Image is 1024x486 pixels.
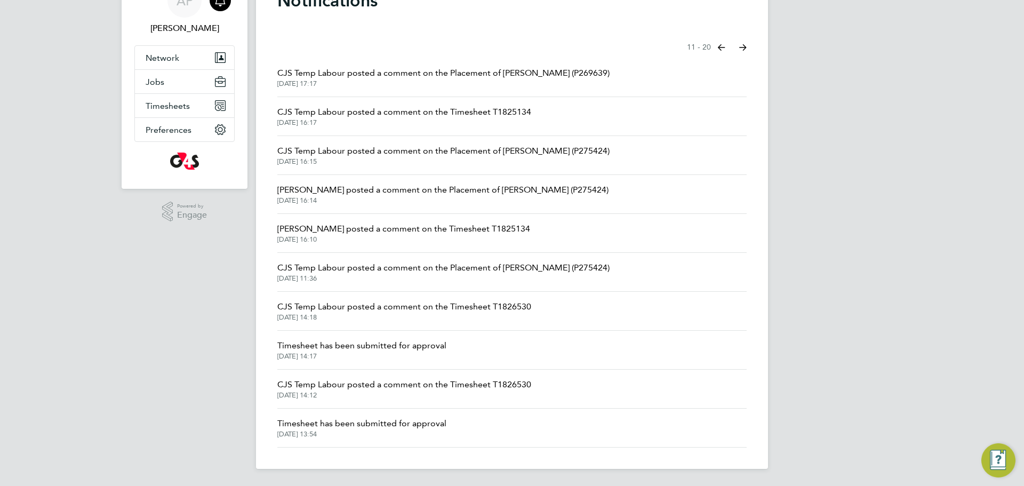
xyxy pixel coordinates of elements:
span: [DATE] 16:15 [277,157,610,166]
a: [PERSON_NAME] posted a comment on the Timesheet T1825134[DATE] 16:10 [277,222,530,244]
span: [DATE] 14:12 [277,391,531,400]
span: [DATE] 13:54 [277,430,446,439]
span: [DATE] 14:18 [277,313,531,322]
button: Engage Resource Center [981,443,1015,477]
span: CJS Temp Labour posted a comment on the Placement of [PERSON_NAME] (P275424) [277,145,610,157]
span: Timesheets [146,101,190,111]
span: CJS Temp Labour posted a comment on the Placement of [PERSON_NAME] (P269639) [277,67,610,79]
span: [DATE] 16:10 [277,235,530,244]
a: Powered byEngage [162,202,207,222]
span: CJS Temp Labour posted a comment on the Timesheet T1825134 [277,106,531,118]
a: Go to home page [134,153,235,170]
button: Timesheets [135,94,234,117]
span: 11 - 20 [687,42,711,53]
img: g4s-logo-retina.png [170,153,199,170]
button: Network [135,46,234,69]
span: CJS Temp Labour posted a comment on the Placement of [PERSON_NAME] (P275424) [277,261,610,274]
span: CJS Temp Labour posted a comment on the Timesheet T1826530 [277,378,531,391]
span: Jobs [146,77,164,87]
a: Timesheet has been submitted for approval[DATE] 13:54 [277,417,446,439]
span: [PERSON_NAME] posted a comment on the Timesheet T1825134 [277,222,530,235]
span: Powered by [177,202,207,211]
span: Timesheet has been submitted for approval [277,417,446,430]
a: Timesheet has been submitted for approval[DATE] 14:17 [277,339,446,361]
a: CJS Temp Labour posted a comment on the Timesheet T1826530[DATE] 14:12 [277,378,531,400]
button: Preferences [135,118,234,141]
span: [DATE] 16:17 [277,118,531,127]
span: [DATE] 11:36 [277,274,610,283]
span: [DATE] 17:17 [277,79,610,88]
a: CJS Temp Labour posted a comment on the Timesheet T1826530[DATE] 14:18 [277,300,531,322]
a: CJS Temp Labour posted a comment on the Placement of [PERSON_NAME] (P275424)[DATE] 16:15 [277,145,610,166]
span: CJS Temp Labour posted a comment on the Timesheet T1826530 [277,300,531,313]
span: [DATE] 16:14 [277,196,609,205]
span: Preferences [146,125,191,135]
a: [PERSON_NAME] posted a comment on the Placement of [PERSON_NAME] (P275424)[DATE] 16:14 [277,184,609,205]
nav: Select page of notifications list [687,37,747,58]
span: [PERSON_NAME] posted a comment on the Placement of [PERSON_NAME] (P275424) [277,184,609,196]
span: Network [146,53,179,63]
span: [DATE] 14:17 [277,352,446,361]
button: Jobs [135,70,234,93]
span: Engage [177,211,207,220]
span: Andrew Parry [134,22,235,35]
a: CJS Temp Labour posted a comment on the Placement of [PERSON_NAME] (P275424)[DATE] 11:36 [277,261,610,283]
a: CJS Temp Labour posted a comment on the Placement of [PERSON_NAME] (P269639)[DATE] 17:17 [277,67,610,88]
a: CJS Temp Labour posted a comment on the Timesheet T1825134[DATE] 16:17 [277,106,531,127]
span: Timesheet has been submitted for approval [277,339,446,352]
